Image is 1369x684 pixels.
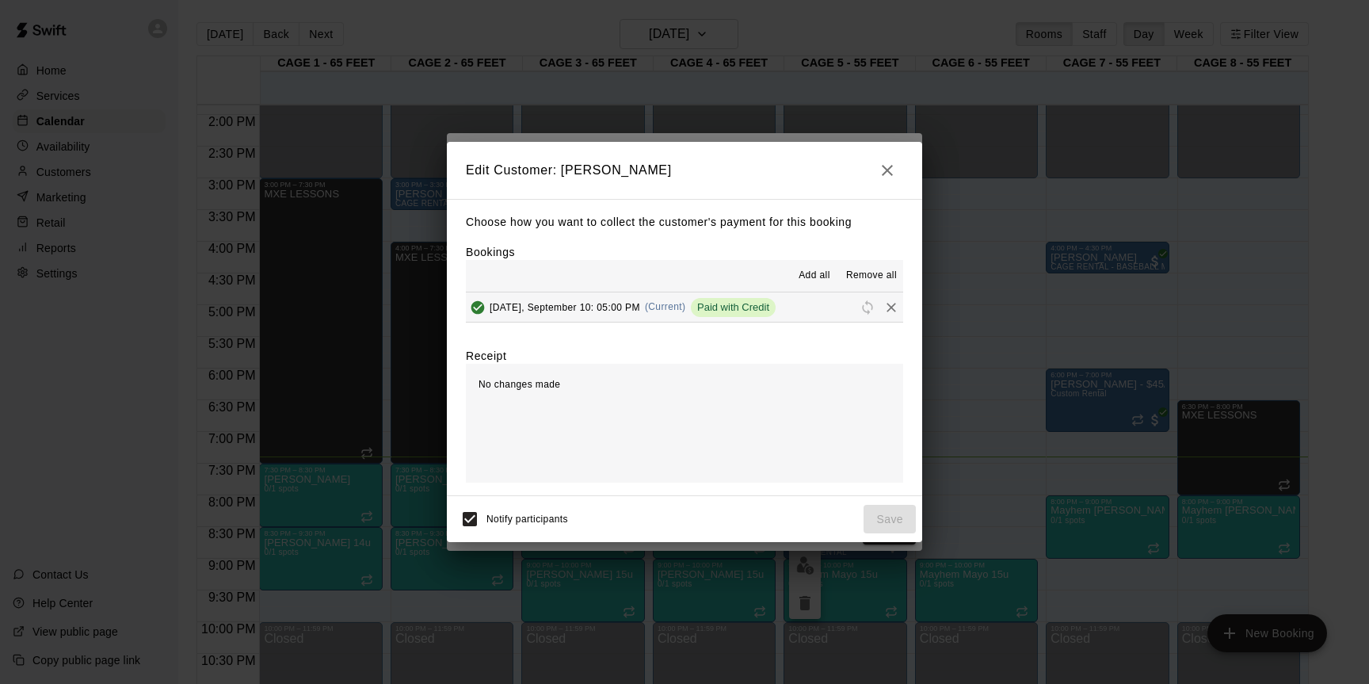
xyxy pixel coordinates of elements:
[490,301,640,312] span: [DATE], September 10: 05:00 PM
[691,301,776,313] span: Paid with Credit
[645,301,686,312] span: (Current)
[879,300,903,312] span: Remove
[447,142,922,199] h2: Edit Customer: [PERSON_NAME]
[479,379,560,390] span: No changes made
[466,348,506,364] label: Receipt
[466,296,490,319] button: Added & Paid
[466,246,515,258] label: Bookings
[856,300,879,312] span: Reschedule
[789,263,840,289] button: Add all
[466,212,903,232] p: Choose how you want to collect the customer's payment for this booking
[846,268,897,284] span: Remove all
[840,263,903,289] button: Remove all
[799,268,830,284] span: Add all
[466,292,903,322] button: Added & Paid[DATE], September 10: 05:00 PM(Current)Paid with CreditRescheduleRemove
[486,514,568,525] span: Notify participants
